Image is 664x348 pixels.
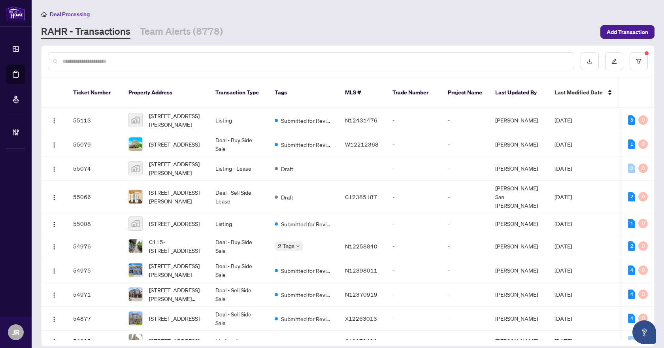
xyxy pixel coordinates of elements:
[48,162,60,175] button: Logo
[209,77,268,108] th: Transaction Type
[51,221,57,228] img: Logo
[611,58,617,64] span: edit
[129,334,142,348] img: thumbnail-img
[386,132,441,156] td: -
[628,290,635,299] div: 4
[600,25,655,39] button: Add Transaction
[48,288,60,301] button: Logo
[209,181,268,213] td: Deal - Sell Side Lease
[628,115,635,125] div: 5
[48,217,60,230] button: Logo
[281,220,332,228] span: Submitted for Review
[140,25,223,39] a: Team Alerts (8778)
[339,77,386,108] th: MLS #
[281,116,332,125] span: Submitted for Review
[281,314,332,323] span: Submitted for Review
[209,307,268,331] td: Deal - Sell Side Sale
[296,244,300,248] span: down
[209,132,268,156] td: Deal - Buy Side Sale
[48,114,60,126] button: Logo
[607,26,648,38] span: Add Transaction
[628,336,635,346] div: 0
[48,264,60,277] button: Logo
[67,132,122,156] td: 55079
[67,282,122,307] td: 54971
[489,108,548,132] td: [PERSON_NAME]
[441,181,489,213] td: -
[555,243,572,250] span: [DATE]
[386,77,441,108] th: Trade Number
[628,219,635,228] div: 1
[51,292,57,298] img: Logo
[555,117,572,124] span: [DATE]
[555,193,572,200] span: [DATE]
[345,193,377,200] span: C12385187
[555,315,572,322] span: [DATE]
[281,140,332,149] span: Submitted for Review
[129,239,142,253] img: thumbnail-img
[638,265,648,275] div: 0
[12,327,20,338] span: JR
[6,6,25,21] img: logo
[587,58,592,64] span: download
[149,188,203,205] span: [STREET_ADDRESS][PERSON_NAME]
[149,140,200,149] span: [STREET_ADDRESS]
[555,141,572,148] span: [DATE]
[345,141,379,148] span: W12212368
[281,337,332,346] span: Requires Additional Docs
[67,108,122,132] td: 55113
[555,165,572,172] span: [DATE]
[638,241,648,251] div: 0
[48,190,60,203] button: Logo
[628,192,635,201] div: 2
[489,307,548,331] td: [PERSON_NAME]
[149,219,200,228] span: [STREET_ADDRESS]
[209,258,268,282] td: Deal - Buy Side Sale
[209,156,268,181] td: Listing - Lease
[67,77,122,108] th: Ticket Number
[48,312,60,325] button: Logo
[345,291,377,298] span: N12370919
[345,337,377,344] span: C12379426
[51,268,57,274] img: Logo
[628,314,635,323] div: 4
[149,160,203,177] span: [STREET_ADDRESS][PERSON_NAME]
[48,240,60,252] button: Logo
[268,77,339,108] th: Tags
[555,291,572,298] span: [DATE]
[386,108,441,132] td: -
[555,267,572,274] span: [DATE]
[149,111,203,129] span: [STREET_ADDRESS][PERSON_NAME]
[129,162,142,175] img: thumbnail-img
[129,137,142,151] img: thumbnail-img
[489,77,548,108] th: Last Updated By
[441,156,489,181] td: -
[129,113,142,127] img: thumbnail-img
[51,244,57,250] img: Logo
[67,181,122,213] td: 55066
[638,115,648,125] div: 0
[441,77,489,108] th: Project Name
[51,166,57,172] img: Logo
[48,335,60,347] button: Logo
[209,108,268,132] td: Listing
[122,77,209,108] th: Property Address
[129,312,142,325] img: thumbnail-img
[281,164,293,173] span: Draft
[149,286,203,303] span: [STREET_ADDRESS][PERSON_NAME][PERSON_NAME]
[51,316,57,322] img: Logo
[489,234,548,258] td: [PERSON_NAME]
[638,164,648,173] div: 0
[386,307,441,331] td: -
[555,88,603,97] span: Last Modified Date
[489,213,548,234] td: [PERSON_NAME]
[441,258,489,282] td: -
[129,217,142,230] img: thumbnail-img
[636,58,641,64] span: filter
[489,156,548,181] td: [PERSON_NAME]
[386,282,441,307] td: -
[149,314,200,323] span: [STREET_ADDRESS]
[638,192,648,201] div: 0
[67,307,122,331] td: 54877
[281,193,293,201] span: Draft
